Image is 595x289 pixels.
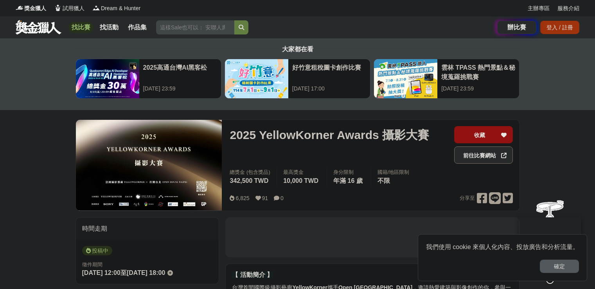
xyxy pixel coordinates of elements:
img: Cover Image [76,120,222,210]
div: [DATE] 17:00 [292,85,366,93]
span: 投稿中 [82,246,112,255]
div: 雲林 TPASS 熱門景點＆秘境蒐羅挑戰賽 [441,63,515,81]
a: 主辦專區 [528,4,550,13]
img: Logo [16,4,23,12]
a: LogoDream & Hunter [92,4,140,13]
span: 6,825 [235,195,249,201]
a: 作品集 [125,22,150,33]
span: 2025 YellowKorner Awards 攝影大賽 [230,126,429,144]
div: 時間走期 [76,218,219,240]
div: [DATE] 23:59 [441,85,515,93]
span: 10,000 TWD [283,177,318,184]
a: 找比賽 [68,22,93,33]
strong: 【 活動簡介 】 [232,271,273,278]
button: 確定 [540,260,579,273]
button: 收藏 [454,126,513,143]
span: 91 [262,195,268,201]
a: Logo獎金獵人 [16,4,46,13]
a: 2025高通台灣AI黑客松[DATE] 23:59 [75,59,221,99]
div: 國籍/地區限制 [377,168,410,176]
span: 0 [280,195,284,201]
div: 身分限制 [333,168,365,176]
span: 我們使用 cookie 來個人化內容、投放廣告和分析流量。 [426,244,579,250]
span: 分享至 [460,192,475,204]
a: 雲林 TPASS 熱門景點＆秘境蒐羅挑戰賽[DATE] 23:59 [374,59,520,99]
div: 登入 / 註冊 [540,21,579,34]
span: 徵件期間 [82,262,102,267]
span: 大家都在看 [280,46,315,52]
span: 總獎金 (包含獎品) [230,168,270,176]
a: 好竹意租稅圖卡創作比賽[DATE] 17:00 [225,59,370,99]
a: Logo試用獵人 [54,4,84,13]
a: 前往比賽網站 [454,146,513,164]
span: 獎金獵人 [24,4,46,13]
span: 最高獎金 [283,168,320,176]
div: 好竹意租稅圖卡創作比賽 [292,63,366,81]
a: 辦比賽 [497,21,536,34]
span: [DATE] 18:00 [127,269,165,276]
span: 342,500 TWD [230,177,268,184]
span: 試用獵人 [63,4,84,13]
span: 不限 [377,177,390,184]
img: Logo [54,4,62,12]
input: 這樣Sale也可以： 安聯人壽創意銷售法募集 [156,20,234,34]
span: [DATE] 12:00 [82,269,120,276]
a: 服務介紹 [557,4,579,13]
div: [DATE] 23:59 [143,85,217,93]
div: 2025高通台灣AI黑客松 [143,63,217,81]
a: 找活動 [97,22,122,33]
img: Logo [92,4,100,12]
span: Dream & Hunter [101,4,140,13]
span: 年滿 16 歲 [333,177,363,184]
span: 至 [120,269,127,276]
